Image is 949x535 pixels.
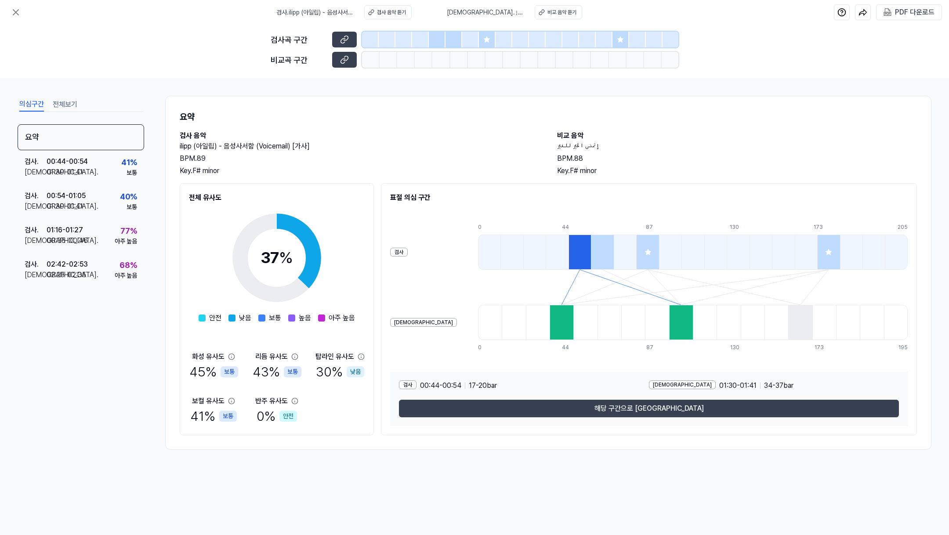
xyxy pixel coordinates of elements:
div: 검사 . [25,156,47,167]
h1: 요약 [180,110,917,123]
div: 130 [730,223,752,231]
div: 01:16 - 01:27 [47,225,83,235]
div: 45 % [189,362,238,382]
button: 의심구간 [19,98,44,112]
div: 00:35 - 00:46 [47,235,88,246]
div: BPM. 89 [180,153,540,164]
img: help [837,8,846,17]
div: 43 % [253,362,301,382]
div: 아주 높음 [115,237,137,246]
div: 보통 [221,366,238,377]
div: 02:25 - 02:35 [47,270,86,280]
div: 반주 유사도 [255,396,288,406]
div: 0 [478,343,502,351]
div: 보통 [284,366,301,377]
div: 37 [261,246,293,270]
div: 보통 [127,168,137,177]
div: 비교곡 구간 [271,54,327,66]
span: 01:30 - 01:41 [719,380,757,391]
div: 130 [730,343,754,351]
div: 리듬 유사도 [255,351,288,362]
div: 0 [478,223,500,231]
span: 낮음 [239,313,251,323]
span: 아주 높음 [329,313,355,323]
div: 비교 음악 듣기 [547,8,576,16]
div: 검사 [399,380,417,389]
span: 검사 . ilipp (아일립) - 음성사서함 (Voicemail) [가사] [276,8,354,17]
h2: 비교 음악 [557,130,917,141]
span: 보통 [269,313,281,323]
div: [DEMOGRAPHIC_DATA] [390,318,457,327]
h2: 표절 의심 구간 [390,192,908,203]
div: [DEMOGRAPHIC_DATA] . [25,235,47,246]
span: 17 - 20 bar [469,380,497,391]
div: 195 [898,343,908,351]
h2: إتمنى الخير للغير [557,141,917,152]
div: BPM. 88 [557,153,917,164]
div: 보통 [127,202,137,212]
button: PDF 다운로드 [882,5,936,20]
div: 보통 [219,411,237,422]
button: 해당 구간으로 [GEOGRAPHIC_DATA] [399,400,899,417]
button: 비교 음악 듣기 [535,5,582,19]
div: 87 [646,223,668,231]
div: [DEMOGRAPHIC_DATA] . [25,167,47,177]
div: 02:42 - 02:53 [47,259,88,270]
div: 0 % [257,406,297,426]
div: Key. F# minor [557,166,917,176]
div: 01:30 - 01:41 [47,167,83,177]
div: Key. F# minor [180,166,540,176]
div: [DEMOGRAPHIC_DATA] [649,380,716,389]
div: 87 [646,343,670,351]
div: PDF 다운로드 [895,7,935,18]
div: 화성 유사도 [192,351,225,362]
div: 검사 음악 듣기 [377,8,406,16]
div: 안전 [279,411,297,422]
span: 안전 [209,313,221,323]
div: 44 [562,343,586,351]
div: 검사 . [25,191,47,201]
div: 205 [898,223,908,231]
div: 00:44 - 00:54 [47,156,88,167]
div: 보컬 유사도 [192,396,225,406]
button: 전체보기 [53,98,77,112]
div: 01:30 - 01:41 [47,201,83,212]
span: 00:44 - 00:54 [420,380,461,391]
div: 검사 . [25,259,47,270]
div: 68 % [120,259,137,271]
div: 41 % [121,156,137,168]
span: [DEMOGRAPHIC_DATA] . إتمنى الخير للغير [447,8,524,17]
div: 요약 [18,124,144,150]
div: 30 % [316,362,364,382]
span: 34 - 37 bar [764,380,793,391]
div: 41 % [190,406,237,426]
div: 00:54 - 01:05 [47,191,86,201]
div: 아주 높음 [115,271,137,280]
img: PDF Download [884,8,891,16]
div: 173 [814,223,836,231]
div: 낮음 [347,366,364,377]
img: share [858,8,867,17]
div: 검사 [390,248,408,257]
h2: ilipp (아일립) - 음성사서함 (Voicemail) [가사] [180,141,540,152]
div: 173 [815,343,838,351]
div: 44 [562,223,584,231]
div: [DEMOGRAPHIC_DATA] . [25,201,47,212]
div: 검사 . [25,225,47,235]
span: % [279,248,293,267]
h2: 검사 음악 [180,130,540,141]
div: [DEMOGRAPHIC_DATA] . [25,270,47,280]
h2: 전체 유사도 [189,192,365,203]
div: 탑라인 유사도 [315,351,354,362]
div: 77 % [120,225,137,237]
div: 40 % [120,191,137,202]
div: 검사곡 구간 [271,34,327,46]
button: 검사 음악 듣기 [364,5,412,19]
span: 높음 [299,313,311,323]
